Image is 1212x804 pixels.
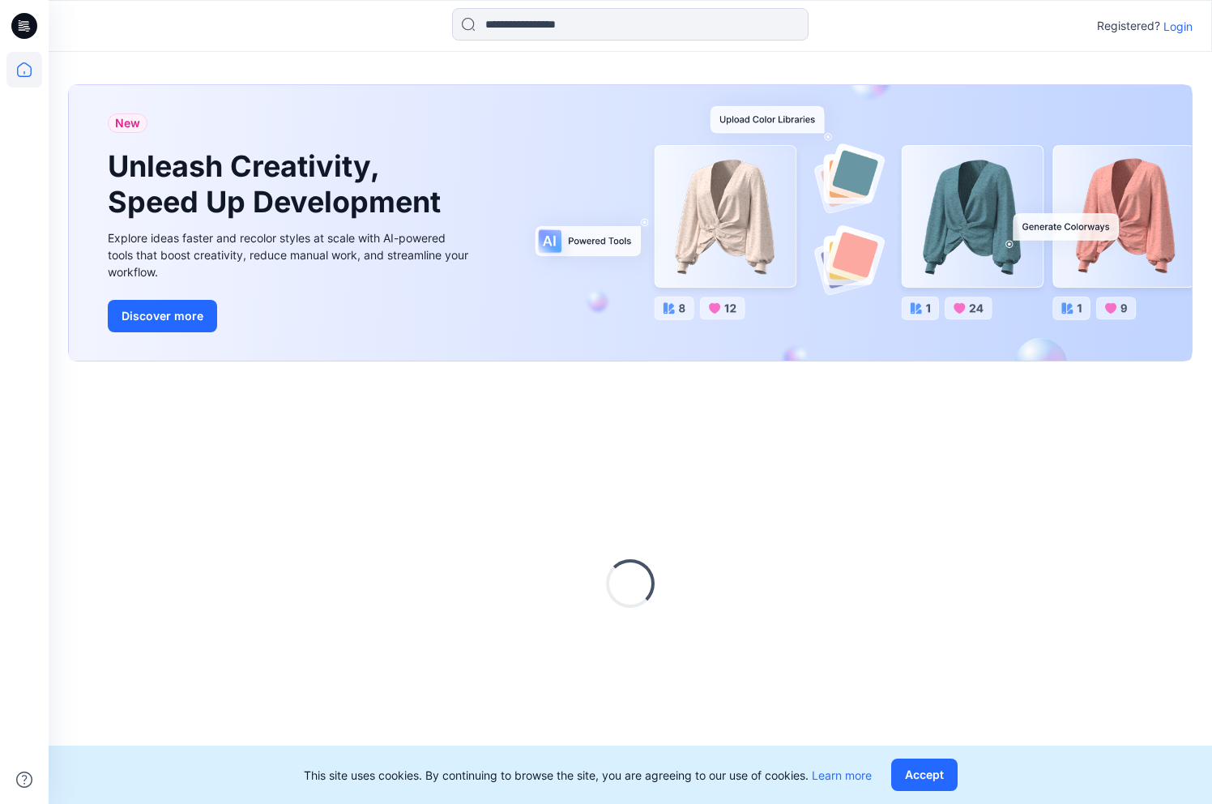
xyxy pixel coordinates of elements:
button: Accept [891,759,958,791]
span: New [115,113,140,133]
a: Discover more [108,300,472,332]
p: This site uses cookies. By continuing to browse the site, you are agreeing to our use of cookies. [304,767,872,784]
h1: Unleash Creativity, Speed Up Development [108,149,448,219]
button: Discover more [108,300,217,332]
p: Login [1163,18,1193,35]
div: Explore ideas faster and recolor styles at scale with AI-powered tools that boost creativity, red... [108,229,472,280]
a: Learn more [812,768,872,782]
p: Registered? [1097,16,1160,36]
